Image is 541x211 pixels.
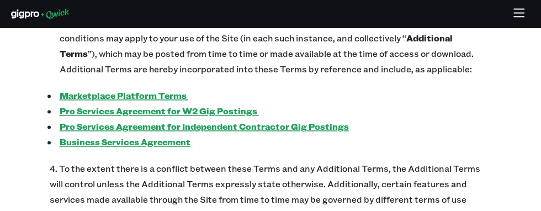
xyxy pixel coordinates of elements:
[60,120,349,132] a: Pro Services Agreement for Independent Contractor Gig Postings
[60,136,190,147] a: Business Services Agreement
[60,105,257,117] a: Pro Services Agreement for W2 Gig Postings
[60,15,491,77] p: Separate guidelines, rules, or terms of use or services setting forth additional or different ter...
[60,89,187,101] a: Marketplace Platform Terms
[50,161,491,207] p: 4. To the extent there is a conflict between these Terms and any Additional Terms, the Additional...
